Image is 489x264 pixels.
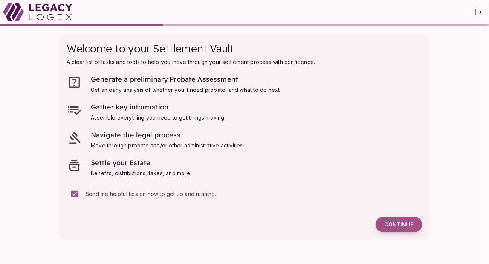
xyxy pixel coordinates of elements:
span: Get an early analysis of whether you’ll need probate, and what to do next. [91,86,281,93]
span: Benefits, distributions, taxes, and more. [91,170,191,176]
span: Continue [385,221,413,228]
span: Generate a preliminary Probate Assessment [91,75,238,83]
span: Navigate the legal process [91,130,180,139]
span: Move through probate and/or other administrative activities. [91,142,244,149]
span: Gather key information [91,103,168,111]
span: Welcome to your Settlement Vault [67,42,234,55]
span: Send me helpful tips on how to get up and running. [86,191,216,197]
span: Assemble everything you need to get things moving. [91,114,226,121]
span: A clear list of tasks and tools to help you move through your settlement process with confidence. [67,59,315,65]
span: Settle your Estate [91,158,151,167]
button: Continue [376,217,422,232]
